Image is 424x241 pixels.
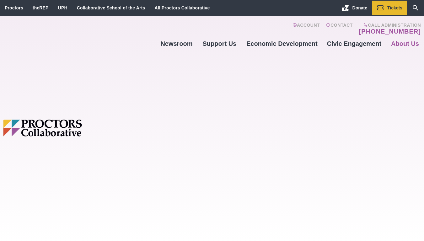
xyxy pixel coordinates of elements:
a: All Proctors Collaborative [154,5,210,10]
a: Account [293,23,320,35]
img: Proctors logo [3,120,130,137]
a: theREP [33,5,49,10]
a: Civic Engagement [322,35,386,52]
span: Call Administration [357,23,421,28]
a: Economic Development [242,35,322,52]
a: Newsroom [156,35,197,52]
a: UPH [58,5,67,10]
a: Support Us [197,35,242,52]
a: Tickets [372,1,407,15]
a: Proctors [5,5,23,10]
a: About Us [386,35,424,52]
a: [PHONE_NUMBER] [359,28,421,35]
a: Collaborative School of the Arts [77,5,145,10]
a: Donate [337,1,372,15]
a: Search [407,1,424,15]
span: Tickets [387,5,402,10]
span: Donate [352,5,367,10]
a: Contact [326,23,353,35]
